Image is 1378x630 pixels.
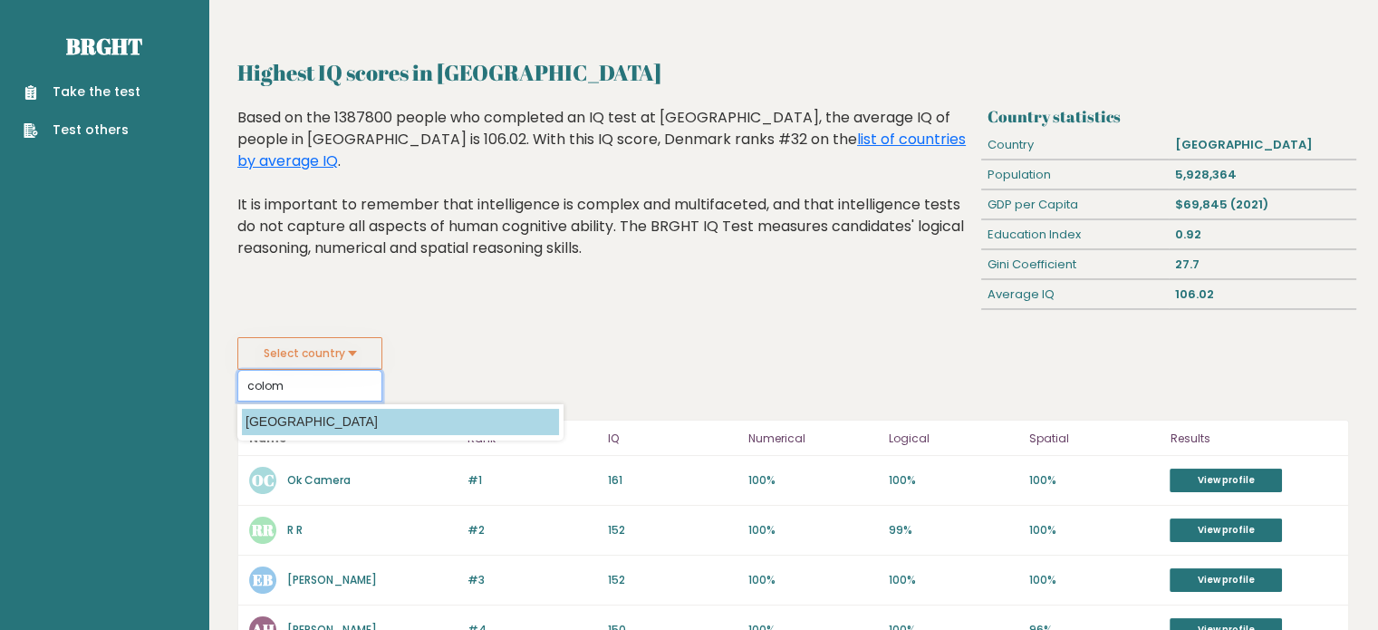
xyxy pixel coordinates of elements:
div: Country [981,131,1169,160]
a: Ok Camera [287,472,351,488]
div: [GEOGRAPHIC_DATA] [1169,131,1356,160]
text: RR [251,519,275,540]
p: 100% [748,472,878,489]
p: 99% [889,522,1018,538]
a: list of countries by average IQ [237,129,966,171]
a: R R [287,522,303,538]
p: 100% [1029,472,1159,489]
text: OC [252,470,275,490]
p: 152 [608,572,737,588]
div: Based on the 1387800 people who completed an IQ test at [GEOGRAPHIC_DATA], the average IQ of peop... [237,107,974,286]
a: Test others [24,121,140,140]
h3: Country statistics [988,107,1349,126]
div: 27.7 [1169,250,1356,279]
p: Results [1170,428,1337,450]
input: Select your country [237,370,382,402]
a: [PERSON_NAME] [287,572,377,587]
a: View profile [1170,519,1282,542]
p: 100% [889,472,1018,489]
a: View profile [1170,568,1282,592]
p: 100% [1029,522,1159,538]
p: 152 [608,522,737,538]
div: Population [981,160,1169,189]
p: 100% [889,572,1018,588]
p: 161 [608,472,737,489]
a: Take the test [24,82,140,102]
h2: Highest IQ scores in [GEOGRAPHIC_DATA] [237,56,1349,89]
p: #1 [467,472,597,489]
div: Gini Coefficient [981,250,1169,279]
p: 100% [748,572,878,588]
div: Average IQ [981,280,1169,309]
p: Spatial [1029,428,1159,450]
div: Education Index [981,220,1169,249]
div: GDP per Capita [981,190,1169,219]
p: #3 [467,572,597,588]
div: 5,928,364 [1169,160,1356,189]
a: Brght [66,32,142,61]
p: Numerical [748,428,878,450]
p: IQ [608,428,737,450]
p: 100% [748,522,878,538]
button: Select country [237,337,382,370]
div: 0.92 [1169,220,1356,249]
a: View profile [1170,469,1282,492]
div: $69,845 (2021) [1169,190,1356,219]
text: EB [253,569,273,590]
option: [GEOGRAPHIC_DATA] [242,409,559,435]
div: 106.02 [1169,280,1356,309]
p: 100% [1029,572,1159,588]
p: Logical [889,428,1018,450]
p: #2 [467,522,597,538]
